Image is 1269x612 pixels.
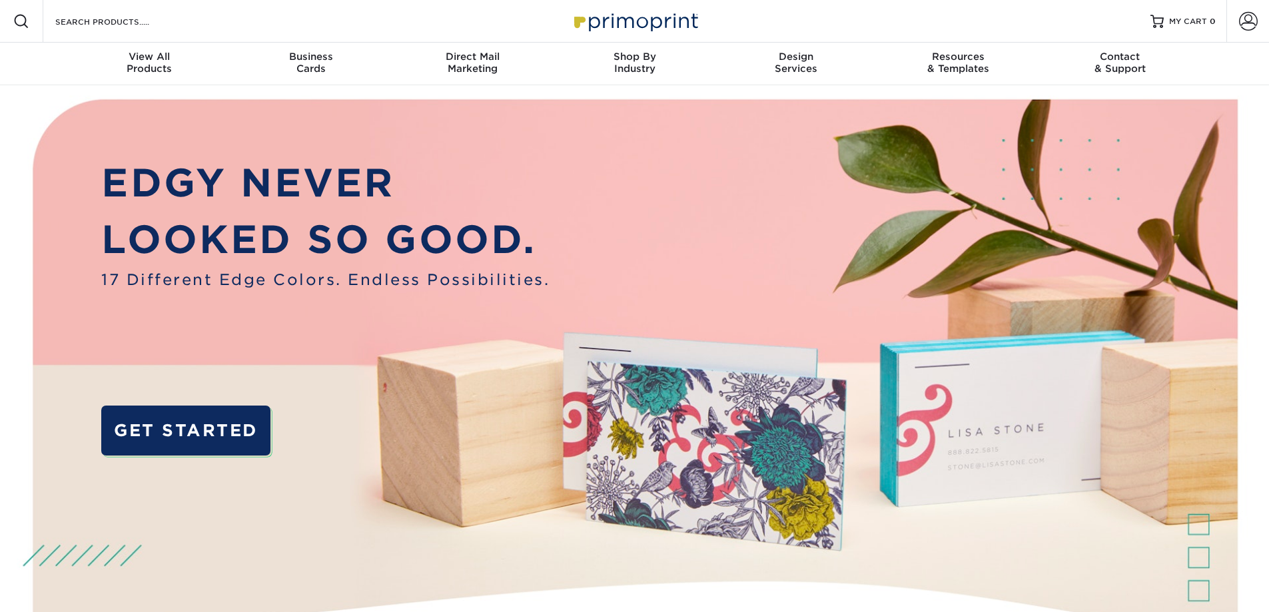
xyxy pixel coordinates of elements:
[54,13,184,29] input: SEARCH PRODUCTS.....
[101,268,550,291] span: 17 Different Edge Colors. Endless Possibilities.
[101,211,550,268] p: LOOKED SO GOOD.
[554,51,715,63] span: Shop By
[554,51,715,75] div: Industry
[101,154,550,212] p: EDGY NEVER
[1039,51,1201,63] span: Contact
[392,51,554,63] span: Direct Mail
[1039,51,1201,75] div: & Support
[877,43,1039,85] a: Resources& Templates
[715,43,877,85] a: DesignServices
[1169,16,1207,27] span: MY CART
[554,43,715,85] a: Shop ByIndustry
[392,51,554,75] div: Marketing
[101,406,270,456] a: GET STARTED
[877,51,1039,63] span: Resources
[715,51,877,75] div: Services
[715,51,877,63] span: Design
[230,51,392,63] span: Business
[69,51,230,63] span: View All
[230,43,392,85] a: BusinessCards
[230,51,392,75] div: Cards
[1039,43,1201,85] a: Contact& Support
[69,51,230,75] div: Products
[392,43,554,85] a: Direct MailMarketing
[877,51,1039,75] div: & Templates
[568,7,701,35] img: Primoprint
[1210,17,1216,26] span: 0
[69,43,230,85] a: View AllProducts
